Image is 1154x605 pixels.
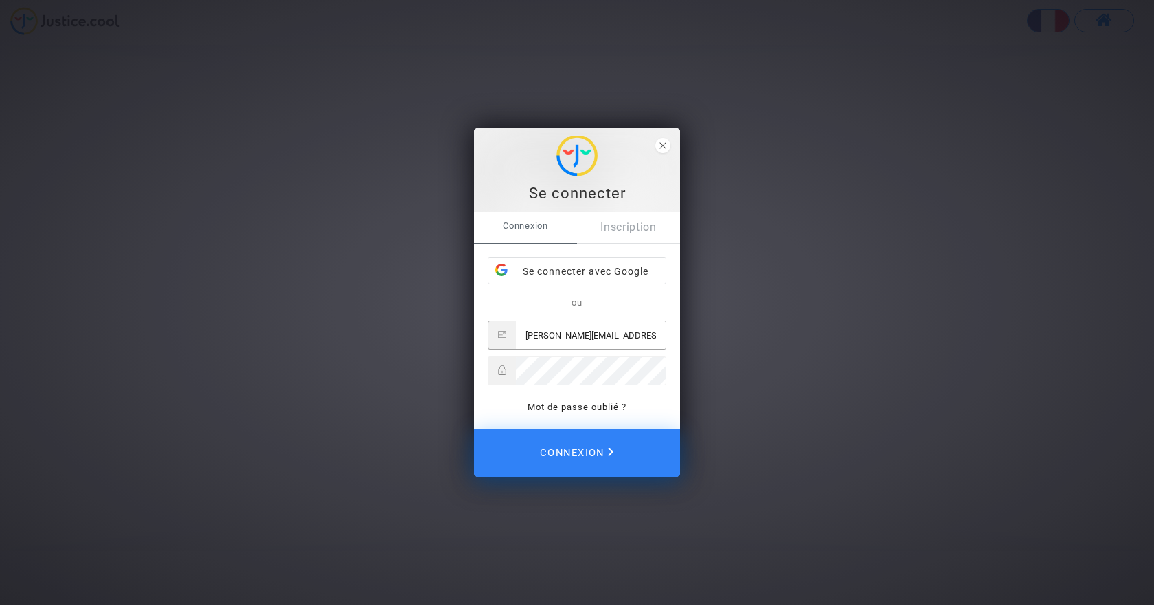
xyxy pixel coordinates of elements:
span: close [655,138,670,153]
button: Connexion [474,429,680,477]
a: Inscription [577,212,680,243]
span: ou [572,297,582,308]
div: Se connecter avec Google [488,258,666,285]
a: Mot de passe oublié ? [528,402,626,412]
div: Se connecter [482,183,672,204]
span: Connexion [540,437,613,468]
input: Password [516,357,666,385]
input: Email [516,321,666,349]
span: Connexion [474,212,577,240]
